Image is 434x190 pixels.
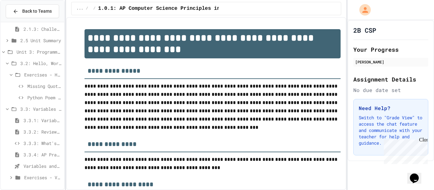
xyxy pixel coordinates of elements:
[24,117,62,124] span: 3.3.1: Variables and Data Types
[359,115,423,146] p: Switch to "Grade View" to access the chat feature and communicate with your teacher for help and ...
[24,151,62,158] span: 3.3.4: AP Practice - Variables
[27,94,62,101] span: Python Poem Fix
[353,86,428,94] div: No due date set
[24,174,62,181] span: Exercises - Variables and Data Types
[20,106,62,112] span: 3.3: Variables and Data Types
[20,60,62,67] span: 3.2: Hello, World!
[355,59,426,65] div: [PERSON_NAME]
[27,83,62,89] span: Missing Quotes
[3,3,44,40] div: Chat with us now!Close
[24,140,62,147] span: 3.3.3: What's the Type?
[22,8,52,15] span: Back to Teams
[353,26,376,35] h1: 2B CSP
[17,49,62,55] span: Unit 3: Programming with Python
[24,128,62,135] span: 3.3.2: Review - Variables and Data Types
[381,137,428,164] iframe: chat widget
[359,104,423,112] h3: Need Help?
[98,5,290,12] span: 1.0.1: AP Computer Science Principles in Python Course Syllabus
[353,75,428,84] h2: Assignment Details
[24,26,62,32] span: 2.1.3: Challenge Problem - The Bridge
[24,71,62,78] span: Exercises - Hello, World!
[77,6,84,11] span: ...
[6,4,59,18] button: Back to Teams
[20,37,62,44] span: 2.5 Unit Summary
[407,165,428,184] iframe: chat widget
[93,6,96,11] span: /
[353,3,372,17] div: My Account
[353,45,428,54] h2: Your Progress
[86,6,88,11] span: /
[24,163,62,169] span: Variables and Data types - quiz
